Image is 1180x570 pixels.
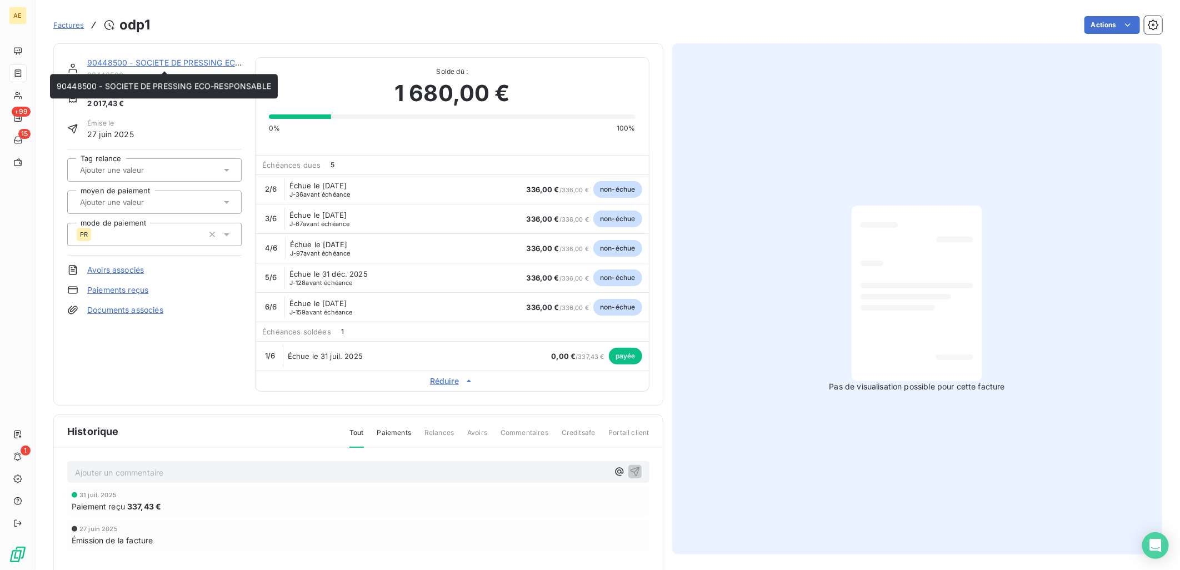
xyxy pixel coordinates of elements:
[290,240,347,249] span: Échue le [DATE]
[527,245,589,253] span: / 336,00 €
[617,123,636,133] span: 100%
[79,492,117,498] span: 31 juil. 2025
[377,428,411,447] span: Paiements
[262,161,321,169] span: Échéances dues
[269,123,280,133] span: 0%
[289,221,350,227] span: avant échéance
[72,534,153,546] span: Émission de la facture
[551,352,576,361] span: 0,00 €
[527,274,589,282] span: / 336,00 €
[527,214,559,223] span: 336,00 €
[424,428,454,447] span: Relances
[79,165,191,175] input: Ajouter une valeur
[289,279,353,286] span: avant échéance
[394,77,510,110] span: 1 680,00 €
[527,304,589,312] span: / 336,00 €
[289,220,303,228] span: J-67
[551,353,604,361] span: / 337,43 €
[501,428,548,447] span: Commentaires
[87,284,148,296] a: Paiements reçus
[290,249,304,257] span: J-97
[289,181,347,190] span: Échue le [DATE]
[80,231,88,238] span: PR
[289,191,351,198] span: avant échéance
[87,58,302,67] a: 90448500 - SOCIETE DE PRESSING ECO-RESPONSABLE
[79,526,118,532] span: 27 juin 2025
[9,546,27,563] img: Logo LeanPay
[265,243,277,252] span: 4 / 6
[265,273,277,282] span: 5 / 6
[87,264,144,276] a: Avoirs associés
[265,214,277,223] span: 3 / 6
[527,273,559,282] span: 336,00 €
[256,376,648,387] span: Réduire
[265,351,275,360] span: 1 / 6
[338,327,348,337] span: 1
[57,81,271,91] span: 90448500 - SOCIETE DE PRESSING ECO-RESPONSABLE
[87,71,242,79] span: 90448500
[67,424,119,439] span: Historique
[265,184,277,193] span: 2 / 6
[593,211,642,227] span: non-échue
[527,186,589,194] span: / 336,00 €
[289,279,306,287] span: J-128
[527,303,559,312] span: 336,00 €
[87,118,134,128] span: Émise le
[1084,16,1140,34] button: Actions
[289,299,347,308] span: Échue le [DATE]
[79,197,191,207] input: Ajouter une valeur
[72,501,125,512] span: Paiement reçu
[593,240,642,257] span: non-échue
[327,160,337,170] span: 5
[288,352,363,361] span: Échue le 31 juil. 2025
[18,129,31,139] span: 15
[9,131,26,149] a: 15
[349,428,364,448] span: Tout
[467,428,487,447] span: Avoirs
[829,381,1005,392] span: Pas de visualisation possible pour cette facture
[527,216,589,223] span: / 336,00 €
[53,21,84,29] span: Factures
[593,181,642,198] span: non-échue
[87,98,133,109] span: 2 017,43 €
[9,109,26,127] a: +99
[527,244,559,253] span: 336,00 €
[289,269,368,278] span: Échue le 31 déc. 2025
[262,327,331,336] span: Échéances soldées
[119,15,150,35] h3: odp1
[289,308,306,316] span: J-159
[12,107,31,117] span: +99
[289,191,304,198] span: J-36
[609,348,642,364] span: payée
[593,269,642,286] span: non-échue
[593,299,642,316] span: non-échue
[265,302,277,311] span: 6 / 6
[127,501,161,512] span: 337,43 €
[9,7,27,24] div: AE
[527,185,559,194] span: 336,00 €
[1142,532,1169,559] div: Open Intercom Messenger
[562,428,596,447] span: Creditsafe
[87,128,134,140] span: 27 juin 2025
[53,19,84,31] a: Factures
[289,309,353,316] span: avant échéance
[269,67,635,77] span: Solde dû :
[608,428,649,447] span: Portail client
[87,304,163,316] a: Documents associés
[21,446,31,456] span: 1
[290,250,351,257] span: avant échéance
[289,211,347,219] span: Échue le [DATE]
